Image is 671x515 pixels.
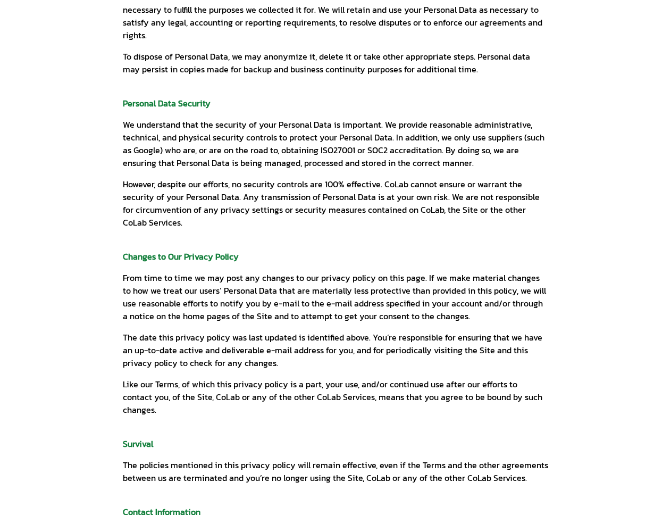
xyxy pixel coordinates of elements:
h2: Changes to Our Privacy Policy [123,250,548,263]
p: The date this privacy policy was last updated is identified above. You’re responsible for ensurin... [123,331,548,369]
p: However, despite our efforts, no security controls are 100% effective. CoLab cannot ensure or war... [123,178,548,229]
p: From time to time we may post any changes to our privacy policy on this page. If we make material... [123,271,548,322]
p: necessary to fulfill the purposes we collected it for. We will retain and use your Personal Data ... [123,3,548,41]
p: Like our Terms, of which this privacy policy is a part, your use, and/or continued use after our ... [123,378,548,416]
p: ‍The policies mentioned in this privacy policy will remain effective, even if the Terms and the o... [123,459,548,484]
p: To dispose of Personal Data, we may anonymize it, delete it or take other appropriate steps. Pers... [123,50,548,76]
p: ‍We understand that the security of your Personal Data is important. We provide reasonable admini... [123,118,548,169]
h2: Personal Data Security [123,97,548,110]
h2: Survival [123,437,548,450]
